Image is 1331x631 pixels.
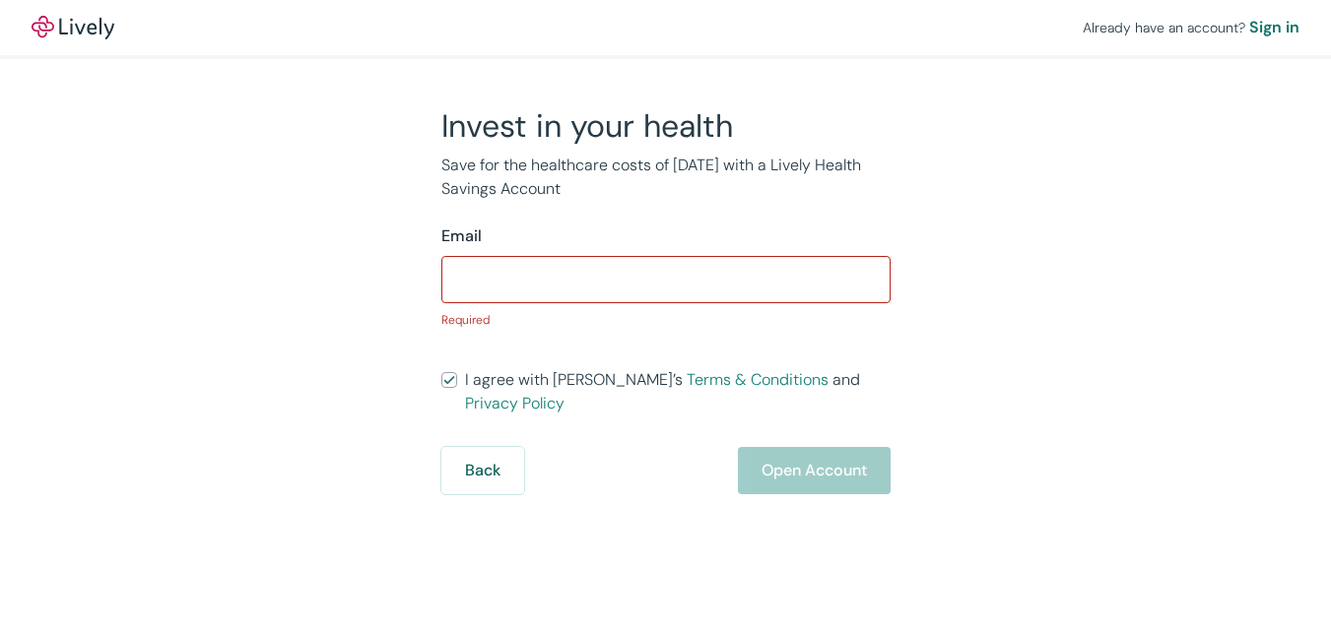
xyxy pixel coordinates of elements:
a: Privacy Policy [465,393,565,413]
img: Lively [32,16,114,39]
div: Already have an account? [1083,16,1299,39]
span: I agree with [PERSON_NAME]’s and [465,368,891,415]
button: Back [441,447,524,494]
a: LivelyLively [32,16,114,39]
p: Required [441,311,891,329]
label: Email [441,224,482,248]
p: Save for the healthcare costs of [DATE] with a Lively Health Savings Account [441,154,891,201]
h2: Invest in your health [441,106,891,146]
a: Sign in [1249,16,1299,39]
a: Terms & Conditions [687,369,829,390]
